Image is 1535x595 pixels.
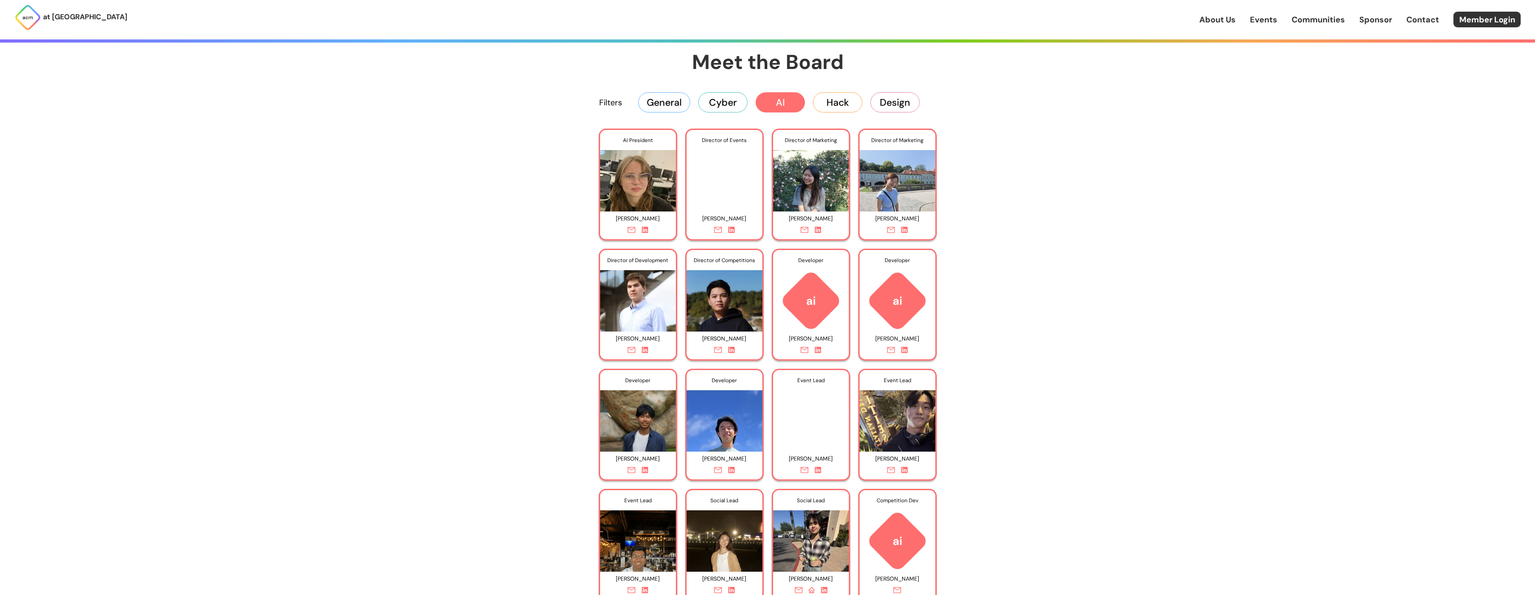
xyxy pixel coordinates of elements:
p: [PERSON_NAME] [777,212,845,226]
p: [PERSON_NAME] [604,332,672,346]
p: [PERSON_NAME] [604,212,672,226]
div: Director of Marketing [860,130,935,151]
a: Member Login [1453,12,1521,27]
a: Events [1250,14,1277,26]
button: Hack [813,92,862,112]
img: ACM logo [773,270,849,332]
div: Competition Dev [860,490,935,511]
div: Developer [773,250,849,271]
img: Photo of Phoebe Ng [773,143,849,211]
p: at [GEOGRAPHIC_DATA] [43,11,127,23]
div: Developer [860,250,935,271]
div: Event Lead [860,370,935,391]
img: Photo of Stephen Huang [687,143,762,211]
img: Photo of Edmund Bu [860,383,935,452]
button: AI [756,92,805,112]
div: AI President [600,130,676,151]
img: Photo of Anya Chernova [600,143,676,211]
div: Director of Competitions [687,250,762,271]
p: [PERSON_NAME] [864,212,931,226]
a: at [GEOGRAPHIC_DATA] [14,4,127,31]
div: Developer [687,370,762,391]
div: Event Lead [600,490,676,511]
div: Event Lead [773,370,849,391]
p: [PERSON_NAME] [691,452,758,466]
a: Contact [1406,14,1439,26]
button: Cyber [698,92,748,112]
img: Photo of Samuel Lee [687,263,762,332]
div: Director of Events [687,130,762,151]
p: [PERSON_NAME] [777,452,845,466]
p: [PERSON_NAME] [777,332,845,346]
div: Social Lead [687,490,762,511]
div: Social Lead [773,490,849,511]
img: Photo of Zoe Chiu [860,143,935,211]
p: [PERSON_NAME] [604,452,672,466]
p: [PERSON_NAME] [691,332,758,346]
div: Director of Marketing [773,130,849,151]
img: Photo of Emanoel Agbayani [600,503,676,572]
img: Photo of Elvin Chen [687,383,762,452]
p: Filters [599,97,622,108]
img: ACM logo [860,270,935,332]
div: Director of Development [600,250,676,271]
a: Sponsor [1359,14,1392,26]
img: Photo of Jaden Seangmany [600,383,676,452]
img: Photo of Sophia Zhu [687,503,762,572]
button: General [638,92,690,112]
img: Photo of Havyn Nguyen [773,503,849,572]
a: Communities [1292,14,1345,26]
img: ACM Logo [14,4,41,31]
button: Design [870,92,920,112]
p: [PERSON_NAME] [864,332,931,346]
div: Developer [600,370,676,391]
p: [PERSON_NAME] [864,572,931,586]
p: [PERSON_NAME] [777,572,845,586]
img: Photo of Scott Semtner [600,263,676,332]
p: [PERSON_NAME] [864,452,931,466]
p: [PERSON_NAME] [691,572,758,586]
p: [PERSON_NAME] [691,212,758,226]
img: ACM logo [860,510,935,572]
h1: Meet the Board [553,49,983,75]
a: About Us [1199,14,1236,26]
p: [PERSON_NAME] [604,572,672,586]
img: Photo of Max Shen [773,383,849,452]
